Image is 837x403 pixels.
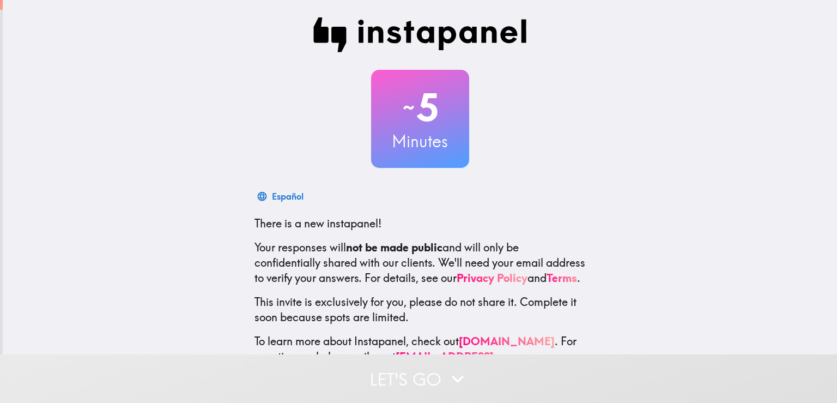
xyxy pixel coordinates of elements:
a: [DOMAIN_NAME] [459,334,555,348]
img: Instapanel [313,17,527,52]
h3: Minutes [371,130,469,153]
p: To learn more about Instapanel, check out . For questions or help, email us at . [254,334,586,380]
p: This invite is exclusively for you, please do not share it. Complete it soon because spots are li... [254,294,586,325]
div: Español [272,189,304,204]
h2: 5 [371,85,469,130]
p: Your responses will and will only be confidentially shared with our clients. We'll need your emai... [254,240,586,286]
a: Terms [547,271,577,285]
button: Español [254,185,308,207]
a: Privacy Policy [457,271,527,285]
b: not be made public [346,240,442,254]
span: ~ [401,91,416,124]
span: There is a new instapanel! [254,216,381,230]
